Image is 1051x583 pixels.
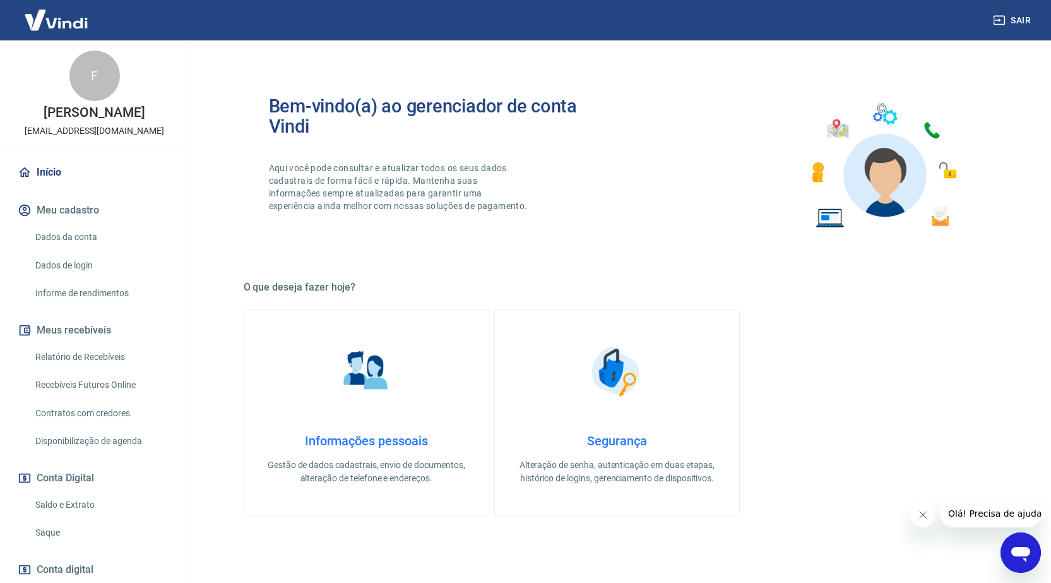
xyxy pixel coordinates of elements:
[800,96,966,236] img: Imagem de um avatar masculino com diversos icones exemplificando as funcionalidades do gerenciado...
[515,459,719,485] p: Alteração de senha, autenticação em duas etapas, histórico de logins, gerenciamento de dispositivos.
[269,96,617,136] h2: Bem-vindo(a) ao gerenciador de conta Vindi
[15,196,174,224] button: Meu cadastro
[69,51,120,101] div: F
[990,9,1036,32] button: Sair
[515,433,719,448] h4: Segurança
[585,340,648,403] img: Segurança
[941,500,1041,527] iframe: Mensagem da empresa
[8,9,106,19] span: Olá! Precisa de ajuda?
[15,316,174,344] button: Meus recebíveis
[37,561,93,579] span: Conta digital
[30,400,174,426] a: Contratos com credores
[30,253,174,279] a: Dados de login
[494,309,740,516] a: SegurançaSegurançaAlteração de senha, autenticação em duas etapas, histórico de logins, gerenciam...
[25,124,164,138] p: [EMAIL_ADDRESS][DOMAIN_NAME]
[30,280,174,306] a: Informe de rendimentos
[44,106,145,119] p: [PERSON_NAME]
[244,309,489,516] a: Informações pessoaisInformações pessoaisGestão de dados cadastrais, envio de documentos, alteraçã...
[15,1,97,39] img: Vindi
[30,224,174,250] a: Dados da conta
[264,459,468,485] p: Gestão de dados cadastrais, envio de documentos, alteração de telefone e endereços.
[15,464,174,492] button: Conta Digital
[264,433,468,448] h4: Informações pessoais
[335,340,398,403] img: Informações pessoais
[244,281,991,294] h5: O que deseja fazer hoje?
[30,372,174,398] a: Recebíveis Futuros Online
[30,520,174,546] a: Saque
[30,492,174,518] a: Saldo e Extrato
[15,159,174,186] a: Início
[1001,532,1041,573] iframe: Botão para abrir a janela de mensagens
[30,344,174,370] a: Relatório de Recebíveis
[910,502,935,527] iframe: Fechar mensagem
[30,428,174,454] a: Disponibilização de agenda
[269,162,530,212] p: Aqui você pode consultar e atualizar todos os seus dados cadastrais de forma fácil e rápida. Mant...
